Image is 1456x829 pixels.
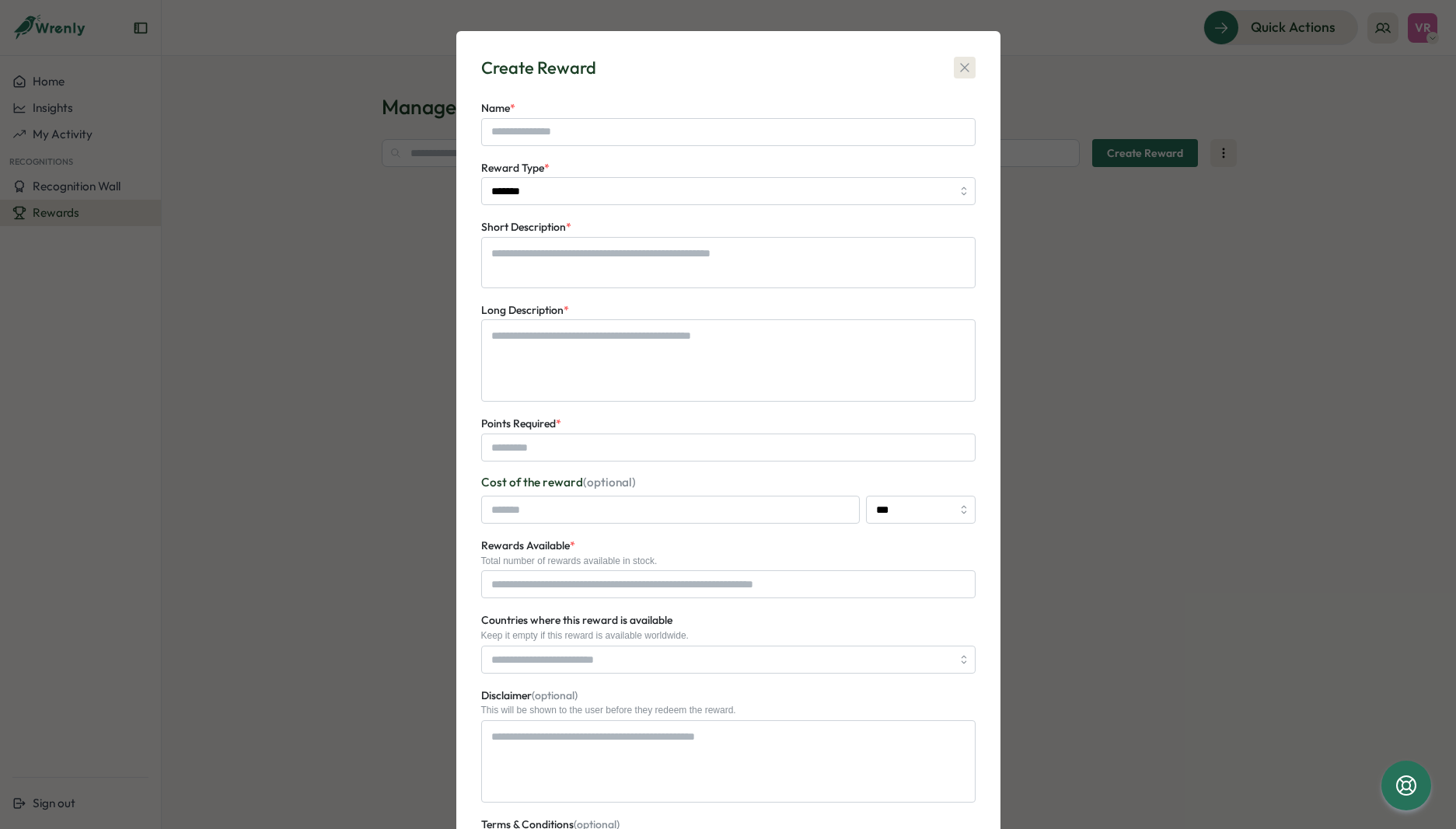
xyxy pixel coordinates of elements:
[481,100,515,117] label: Name
[481,705,976,716] div: This will be shown to the user before they redeem the reward.
[481,160,550,177] label: Reward Type
[481,474,976,491] p: Cost of the reward
[481,612,672,629] label: Countries where this reward is available
[481,302,569,319] label: Long Description
[481,556,976,566] div: Total number of rewards available in stock.
[481,416,561,433] label: Points Required
[481,219,571,236] label: Short Description
[583,475,636,489] span: (optional)
[532,688,578,702] span: (optional)
[481,630,976,641] div: Keep it empty if this reward is available worldwide.
[481,688,578,702] span: Disclaimer
[481,56,596,80] div: Create Reward
[481,538,575,555] label: Rewards Available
